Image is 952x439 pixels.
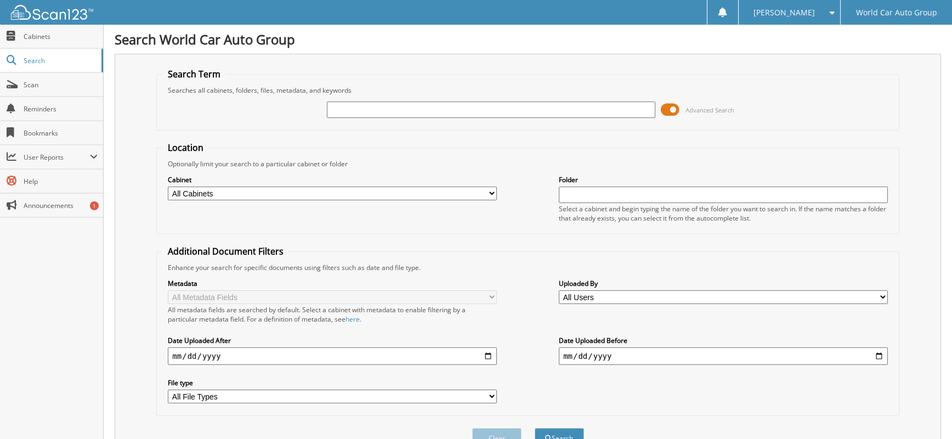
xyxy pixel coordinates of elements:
span: Scan [24,80,98,89]
label: Cabinet [168,175,497,184]
div: Enhance your search for specific documents using filters such as date and file type. [162,263,893,272]
img: scan123-logo-white.svg [11,5,93,20]
label: Folder [559,175,888,184]
div: All metadata fields are searched by default. Select a cabinet with metadata to enable filtering b... [168,305,497,324]
label: Date Uploaded After [168,336,497,345]
span: World Car Auto Group [856,9,937,16]
span: Search [24,56,96,65]
label: Uploaded By [559,279,888,288]
input: end [559,347,888,365]
label: Date Uploaded Before [559,336,888,345]
div: Optionally limit your search to a particular cabinet or folder [162,159,893,168]
a: here [345,314,360,324]
h1: Search World Car Auto Group [115,30,941,48]
span: Advanced Search [685,106,734,114]
legend: Location [162,142,209,154]
span: Help [24,177,98,186]
div: 1 [90,201,99,210]
div: Searches all cabinets, folders, files, metadata, and keywords [162,86,893,95]
span: Announcements [24,201,98,210]
label: File type [168,378,497,387]
input: start [168,347,497,365]
span: Bookmarks [24,128,98,138]
span: Cabinets [24,32,98,41]
legend: Search Term [162,68,226,80]
legend: Additional Document Filters [162,245,289,257]
div: Select a cabinet and begin typing the name of the folder you want to search in. If the name match... [559,204,888,223]
label: Metadata [168,279,497,288]
span: Reminders [24,104,98,114]
span: [PERSON_NAME] [753,9,815,16]
span: User Reports [24,153,90,162]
